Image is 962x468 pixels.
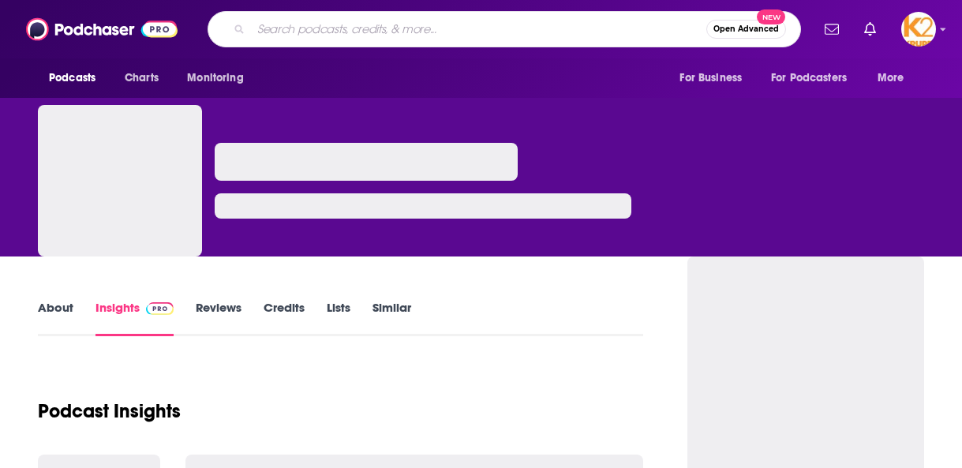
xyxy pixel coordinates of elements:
img: Podchaser - Follow, Share and Rate Podcasts [26,14,178,44]
a: Reviews [196,300,241,336]
button: Open AdvancedNew [706,20,786,39]
span: For Business [679,67,742,89]
span: Podcasts [49,67,95,89]
button: open menu [176,63,264,93]
a: About [38,300,73,336]
a: Lists [327,300,350,336]
a: Charts [114,63,168,93]
button: open menu [668,63,762,93]
button: open menu [38,63,116,93]
a: InsightsPodchaser Pro [95,300,174,336]
img: User Profile [901,12,936,47]
a: Show notifications dropdown [858,16,882,43]
h1: Podcast Insights [38,399,181,423]
a: Credits [264,300,305,336]
input: Search podcasts, credits, & more... [251,17,706,42]
a: Show notifications dropdown [818,16,845,43]
button: open menu [761,63,870,93]
a: Similar [372,300,411,336]
button: Show profile menu [901,12,936,47]
span: Charts [125,67,159,89]
div: Search podcasts, credits, & more... [208,11,801,47]
span: More [878,67,904,89]
span: Monitoring [187,67,243,89]
span: Open Advanced [713,25,779,33]
img: Podchaser Pro [146,302,174,315]
button: open menu [867,63,924,93]
span: Logged in as K2Krupp [901,12,936,47]
span: For Podcasters [771,67,847,89]
span: New [757,9,785,24]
